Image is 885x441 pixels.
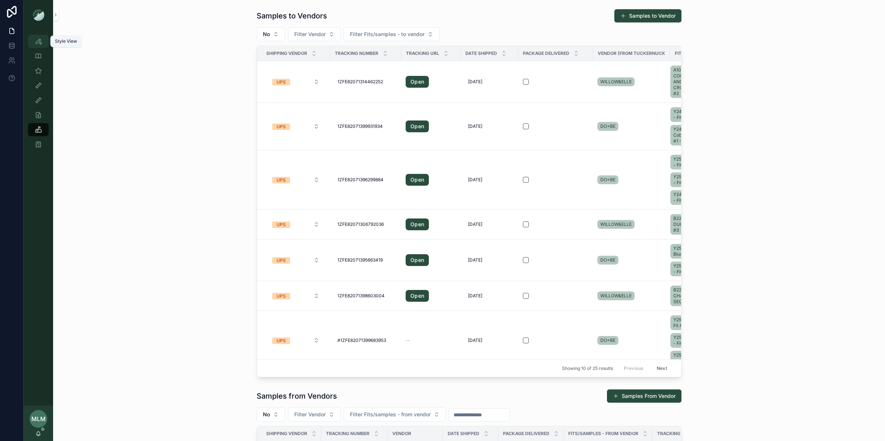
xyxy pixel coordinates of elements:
[673,192,711,203] span: Y24950T - Black - Fit #1 - Proto
[670,190,714,205] a: Y24950T - Black - Fit #1 - Proto
[334,174,397,186] a: 1ZFE82071396299884
[266,119,326,133] a: Select Button
[673,317,711,329] span: Y25342T - Blue - Fit #1 - Proto
[600,177,615,183] span: DO+BE
[288,27,341,41] button: Select Button
[257,391,337,401] h1: Samples from Vendors
[670,314,716,367] a: Y25342T - Blue - Fit #1 - ProtoY25300T - Black - Fit #1 - ProtoY25284T - ivory - Fit #1 - Proto
[406,174,456,186] a: Open
[337,257,383,263] span: 1ZFE82071395663419
[31,414,46,423] span: MLM
[614,9,681,22] button: Samples to Vendor
[600,221,632,227] span: WILLOW&ELLE
[266,253,326,267] a: Select Button
[670,315,714,330] a: Y25342T - Blue - Fit #1 - Proto
[468,123,482,129] span: [DATE]
[670,106,716,147] a: Y24275T - Coral - Fit #1 - ProtoY24305T - Bright Cobalt Blue - Fit #1 - Proto
[406,76,429,88] a: Open
[350,411,431,418] span: Filter Fits/samples - from vendor
[294,411,326,418] span: Filter Vendor
[263,31,270,38] span: No
[24,29,53,406] div: scrollable content
[294,31,326,38] span: Filter Vendor
[670,242,716,278] a: Y25236T - Light Blue - Fit #3Y25216T - White - Fit #1 - Proto
[673,126,711,144] span: Y24305T - Bright Cobalt Blue - Fit #1 - Proto
[673,156,711,168] span: Y25053T - Navy - Fit #1 - Proto
[277,221,286,228] div: UPS
[673,335,711,346] span: Y25300T - Black - Fit #1 - Proto
[670,244,714,259] a: Y25236T - Light Blue - Fit #3
[406,254,456,266] a: Open
[350,31,424,38] span: Filter Fits/samples - to vendor
[597,218,666,230] a: WILLOW&ELLE
[266,173,325,186] button: Select Button
[600,123,615,129] span: DO+BE
[266,75,325,88] button: Select Button
[597,120,666,132] a: DO+BE
[465,254,514,266] a: [DATE]
[597,76,666,88] a: WILLOW&ELLE
[55,38,77,44] div: Style View
[337,79,383,85] span: 1ZFE82071314462252
[277,123,286,130] div: UPS
[468,79,482,85] span: [DATE]
[670,213,716,236] a: B2242 - BLACK DULL SATIN - Fit #3
[344,407,446,421] button: Select Button
[277,337,286,344] div: UPS
[670,66,714,98] a: A10199 - COCONUT MILK AND LIGHT TAN CROCHET - Fit #2
[334,218,397,230] a: 1ZFE82071306792036
[465,120,514,132] a: [DATE]
[266,431,307,437] span: Shipping Vendor
[406,290,456,302] a: Open
[465,50,497,56] span: Date Shipped
[597,336,618,345] a: DO+BE
[597,256,618,265] a: DO+BE
[468,293,482,299] span: [DATE]
[257,27,285,41] button: Select Button
[266,120,325,133] button: Select Button
[406,120,429,132] a: Open
[607,389,681,403] button: Samples From Vendor
[597,291,635,300] a: WILLOW&ELLE
[392,431,411,437] span: Vendor
[334,290,397,302] a: 1ZFE82071398603004
[257,407,285,421] button: Select Button
[468,221,482,227] span: [DATE]
[673,174,711,186] span: Y25333T - Pesto - Fit #2
[568,431,638,437] span: Fits/samples - from vendor
[465,335,514,346] a: [DATE]
[673,109,711,120] span: Y24275T - Coral - Fit #1 - Proto
[266,333,326,347] a: Select Button
[334,120,397,132] a: 1ZFE82071399931934
[670,64,716,99] a: A10199 - COCONUT MILK AND LIGHT TAN CROCHET - Fit #2
[406,218,456,230] a: Open
[523,50,569,56] span: Package Delivered
[266,289,326,303] a: Select Button
[266,75,326,89] a: Select Button
[266,173,326,187] a: Select Button
[465,174,514,186] a: [DATE]
[670,286,714,306] a: B2238 - CHARCOAL SEQUIN - Fit #2
[673,67,711,97] span: A10199 - COCONUT MILK AND LIGHT TAN CROCHET - Fit #2
[562,365,613,371] span: Showing 10 of 25 results
[266,334,325,347] button: Select Button
[598,50,665,56] span: Vendor (from Tuckernuck
[465,76,514,88] a: [DATE]
[277,257,286,264] div: UPS
[468,177,482,183] span: [DATE]
[670,214,714,235] a: B2242 - BLACK DULL SATIN - Fit #3
[600,257,615,263] span: DO+BE
[406,218,429,230] a: Open
[670,153,716,206] a: Y25053T - Navy - Fit #1 - ProtoY25333T - Pesto - Fit #2Y24950T - Black - Fit #1 - Proto
[448,431,479,437] span: Date Shipped
[468,337,482,343] span: [DATE]
[600,79,632,85] span: WILLOW&ELLE
[652,363,672,374] button: Next
[465,218,514,230] a: [DATE]
[670,351,714,365] a: Y25284T - ivory - Fit #1 - Proto
[344,27,440,41] button: Select Button
[266,217,326,231] a: Select Button
[337,123,383,129] span: 1ZFE82071399931934
[597,220,635,229] a: WILLOW&ELLE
